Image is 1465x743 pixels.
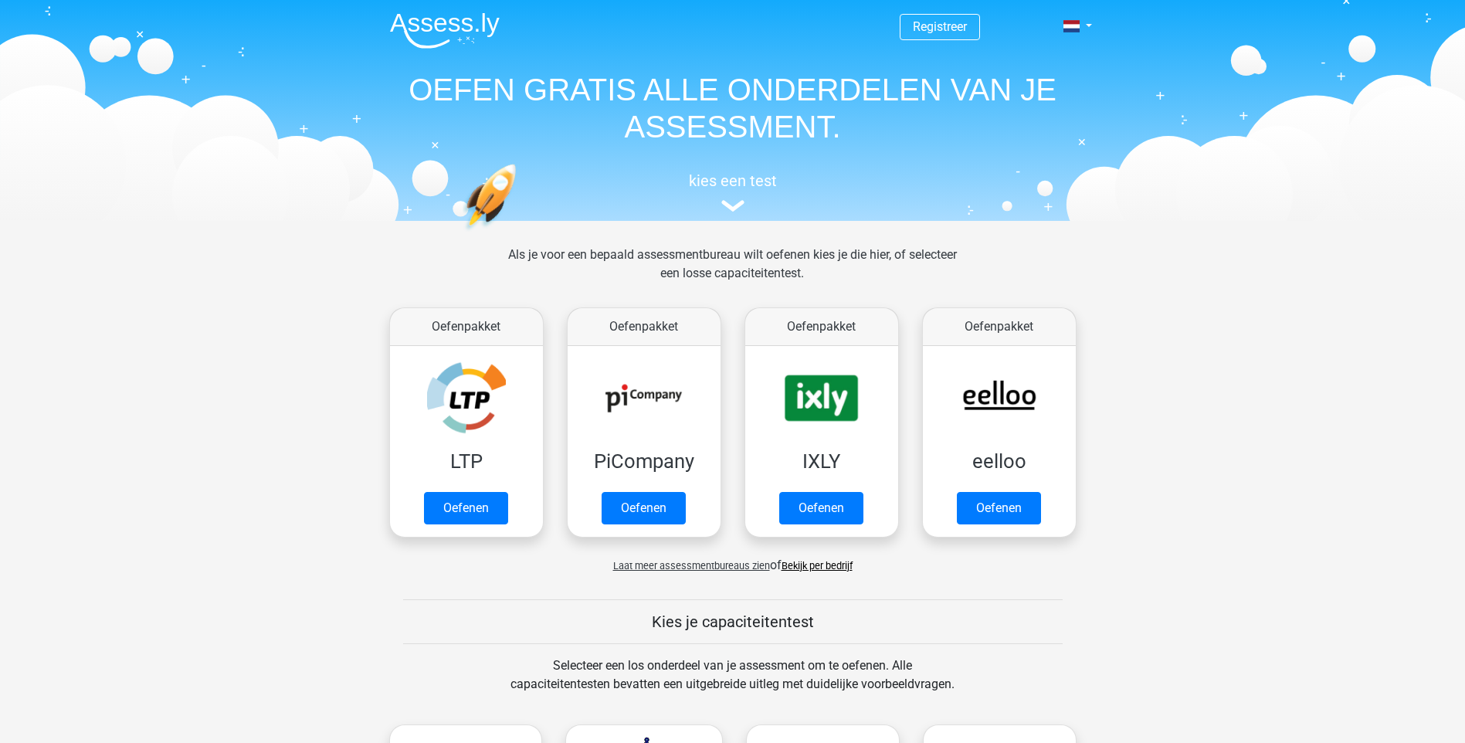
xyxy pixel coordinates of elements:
[378,544,1088,575] div: of
[779,492,863,524] a: Oefenen
[378,171,1088,190] h5: kies een test
[602,492,686,524] a: Oefenen
[782,560,853,572] a: Bekijk per bedrijf
[613,560,770,572] span: Laat meer assessmentbureaus zien
[496,656,969,712] div: Selecteer een los onderdeel van je assessment om te oefenen. Alle capaciteitentesten bevatten een...
[721,200,744,212] img: assessment
[463,164,576,304] img: oefenen
[424,492,508,524] a: Oefenen
[496,246,969,301] div: Als je voor een bepaald assessmentbureau wilt oefenen kies je die hier, of selecteer een losse ca...
[378,171,1088,212] a: kies een test
[957,492,1041,524] a: Oefenen
[390,12,500,49] img: Assessly
[403,612,1063,631] h5: Kies je capaciteitentest
[913,19,967,34] a: Registreer
[378,71,1088,145] h1: OEFEN GRATIS ALLE ONDERDELEN VAN JE ASSESSMENT.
